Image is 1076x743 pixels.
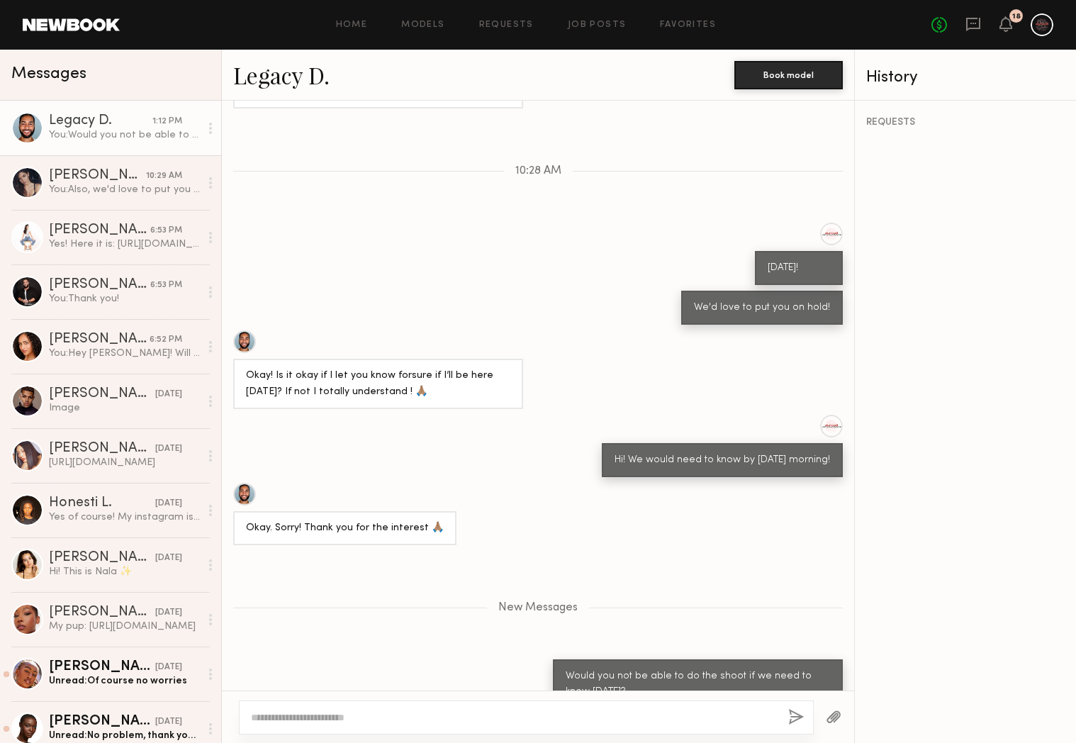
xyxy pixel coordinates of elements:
div: Unread: No problem, thank you for the update! [49,729,200,742]
a: Job Posts [568,21,627,30]
div: Okay! Is it okay if I let you know forsure if I’ll be here [DATE]? If not I totally understand ! 🙏🏽 [246,368,510,401]
div: Image [49,401,200,415]
div: Unread: Of course no worries [49,674,200,688]
div: [PERSON_NAME] [49,551,155,565]
div: [DATE] [155,606,182,620]
div: [DATE] [155,388,182,401]
a: Favorites [660,21,716,30]
div: REQUESTS [866,118,1065,128]
div: My pup: [URL][DOMAIN_NAME] [49,620,200,633]
div: You: Hey [PERSON_NAME]! Will you send your IG over? [49,347,200,360]
div: 6:53 PM [150,224,182,238]
div: We'd love to put you on hold! [694,300,830,316]
div: [PERSON_NAME] [49,278,150,292]
div: [PERSON_NAME] [49,660,155,674]
div: 6:52 PM [150,333,182,347]
div: [PERSON_NAME] [49,715,155,729]
div: [DATE]! [768,260,830,276]
div: [PERSON_NAME] [49,605,155,620]
div: Hi! We would need to know by [DATE] morning! [615,452,830,469]
button: Book model [734,61,843,89]
div: You: Thank you! [49,292,200,306]
span: Messages [11,66,86,82]
div: Hi! This is Nala ✨ [49,565,200,579]
div: You: Also, we'd love to put you on hold for this shoot! It is on [DATE], are you available? [49,183,200,196]
span: New Messages [498,602,578,614]
div: Yes! Here it is: [URL][DOMAIN_NAME] [49,238,200,251]
span: 10:28 AM [515,165,561,177]
div: 1:12 PM [152,115,182,128]
div: History [866,69,1065,86]
a: Requests [479,21,534,30]
div: Honesti L. [49,496,155,510]
a: Models [401,21,444,30]
a: Book model [734,68,843,80]
div: [DATE] [155,497,182,510]
div: [DATE] [155,661,182,674]
a: Home [336,21,368,30]
div: [PERSON_NAME] [49,223,150,238]
div: [PERSON_NAME] [49,387,155,401]
div: [PERSON_NAME] [49,442,155,456]
div: Yes of course! My instagram is @itshonesti [49,510,200,524]
div: [PERSON_NAME] [49,333,150,347]
div: You: Would you not be able to do the shoot if we need to know [DATE]? [49,128,200,142]
div: 10:29 AM [146,169,182,183]
div: Would you not be able to do the shoot if we need to know [DATE]? [566,669,830,701]
div: [DATE] [155,442,182,456]
a: Legacy D. [233,60,330,90]
div: 18 [1012,13,1021,21]
div: [PERSON_NAME] [49,169,146,183]
div: [DATE] [155,552,182,565]
div: [URL][DOMAIN_NAME] [49,456,200,469]
div: 6:53 PM [150,279,182,292]
div: Okay. Sorry! Thank you for the interest 🙏🏽 [246,520,444,537]
div: Legacy D. [49,114,152,128]
div: [DATE] [155,715,182,729]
